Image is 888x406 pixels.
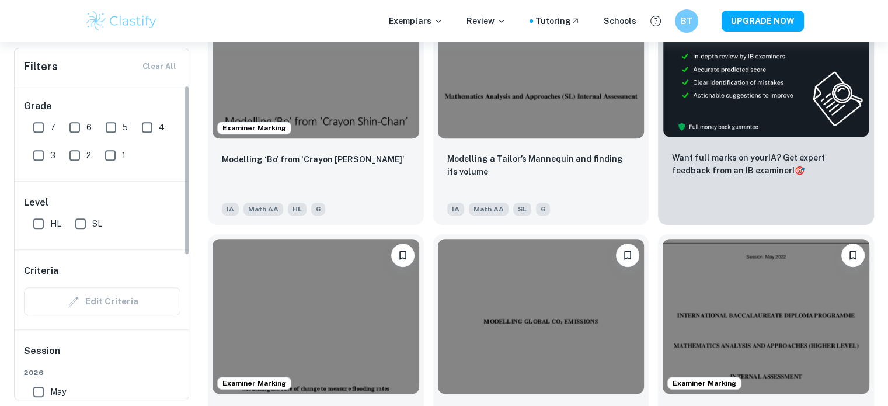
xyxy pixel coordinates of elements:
[92,217,102,230] span: SL
[389,15,443,27] p: Exemplars
[50,121,55,134] span: 7
[24,58,58,75] h6: Filters
[24,287,180,315] div: Criteria filters are unavailable when searching by topic
[24,367,180,378] span: 2026
[85,9,159,33] img: Clastify logo
[122,149,126,162] span: 1
[86,121,92,134] span: 6
[447,152,635,178] p: Modelling a Tailor’s Mannequin and finding its volume
[680,15,693,27] h6: BT
[213,239,419,394] img: Math AA IA example thumbnail: Modelling the rate of change to measure
[50,149,55,162] span: 3
[795,166,805,175] span: 🎯
[218,123,291,133] span: Examiner Marking
[675,9,698,33] button: BT
[311,203,325,216] span: 6
[288,203,307,216] span: HL
[722,11,804,32] button: UPGRADE NOW
[24,344,180,367] h6: Session
[466,15,506,27] p: Review
[536,203,550,216] span: 6
[123,121,128,134] span: 5
[50,217,61,230] span: HL
[218,378,291,388] span: Examiner Marking
[438,239,645,394] img: Math AA IA example thumbnail: Modelling global CO2 emissions.
[469,203,509,216] span: Math AA
[24,264,58,278] h6: Criteria
[841,244,865,267] button: Bookmark
[672,151,860,177] p: Want full marks on your IA ? Get expert feedback from an IB examiner!
[24,196,180,210] h6: Level
[616,244,639,267] button: Bookmark
[391,244,415,267] button: Bookmark
[447,203,464,216] span: IA
[604,15,636,27] a: Schools
[24,99,180,113] h6: Grade
[222,153,404,166] p: Modelling ‘Bo’ from ‘Crayon Shin-Chan’
[243,203,283,216] span: Math AA
[222,203,239,216] span: IA
[50,386,66,398] span: May
[159,121,165,134] span: 4
[86,149,91,162] span: 2
[513,203,531,216] span: SL
[663,239,869,394] img: Math AA IA example thumbnail: Modelling the population of Singapore
[535,15,580,27] a: Tutoring
[668,378,741,388] span: Examiner Marking
[646,11,666,31] button: Help and Feedback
